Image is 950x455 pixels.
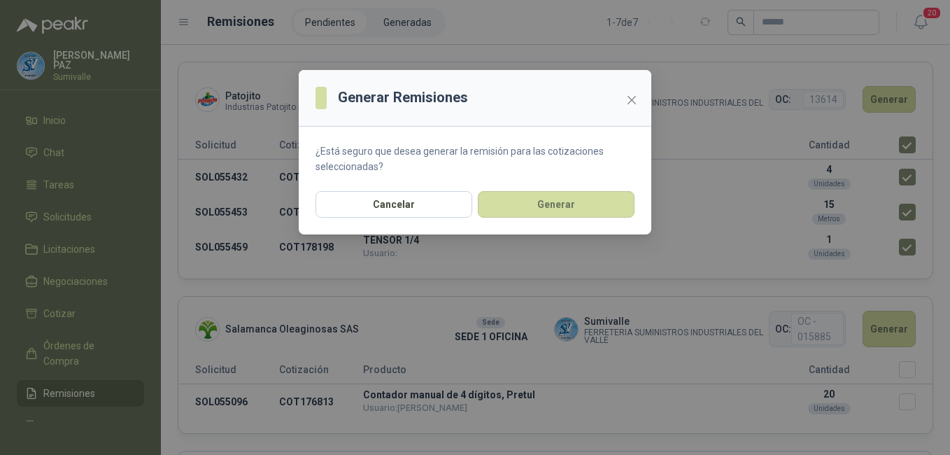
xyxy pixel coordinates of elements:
[626,94,637,106] span: close
[621,89,643,111] button: Close
[478,191,634,218] button: Generar
[316,143,634,174] p: ¿Está seguro que desea generar la remisión para las cotizaciones seleccionadas?
[316,191,472,218] button: Cancelar
[338,87,468,108] h3: Generar Remisiones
